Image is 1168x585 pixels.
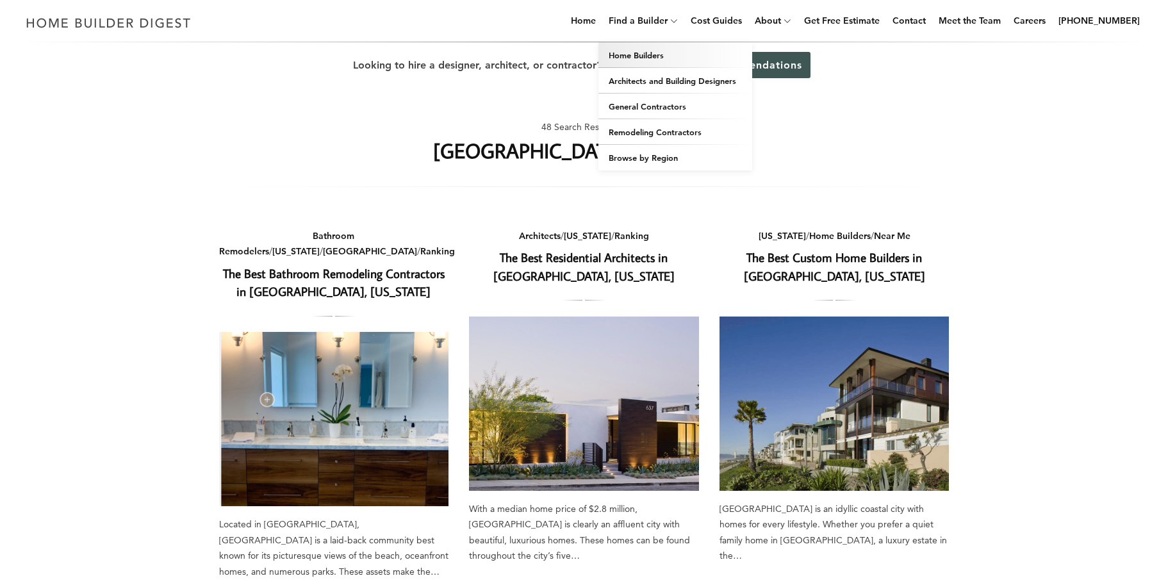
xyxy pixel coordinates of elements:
[469,317,699,491] a: The Best Residential Architects in [GEOGRAPHIC_DATA], [US_STATE]
[21,10,197,35] img: Home Builder Digest
[223,265,445,300] a: The Best Bathroom Remodeling Contractors in [GEOGRAPHIC_DATA], [US_STATE]
[272,245,320,257] a: [US_STATE]
[598,119,752,145] a: Remodeling Contractors
[469,228,699,244] div: / /
[744,249,925,284] a: The Best Custom Home Builders in [GEOGRAPHIC_DATA], [US_STATE]
[874,230,910,242] a: Near Me
[493,249,675,284] a: The Best Residential Architects in [GEOGRAPHIC_DATA], [US_STATE]
[720,228,950,244] div: / /
[219,228,449,260] div: / / /
[433,135,735,166] h1: [GEOGRAPHIC_DATA], [US_STATE]
[420,245,455,257] a: Ranking
[598,68,752,94] a: Architects and Building Designers
[219,516,449,579] div: Located in [GEOGRAPHIC_DATA], [GEOGRAPHIC_DATA] is a laid-back community best known for its pictu...
[469,501,699,564] div: With a median home price of $2.8 million, [GEOGRAPHIC_DATA] is clearly an affluent city with beau...
[614,230,649,242] a: Ranking
[564,230,611,242] a: [US_STATE]
[323,245,417,257] a: [GEOGRAPHIC_DATA]
[673,52,810,78] a: Get Recommendations
[598,42,752,68] a: Home Builders
[598,145,752,170] a: Browse by Region
[720,501,950,564] div: [GEOGRAPHIC_DATA] is an idyllic coastal city with homes for every lifestyle. Whether you prefer a...
[519,230,561,242] a: Architects
[922,493,1153,570] iframe: Drift Widget Chat Controller
[759,230,806,242] a: [US_STATE]
[720,317,950,491] a: The Best Custom Home Builders in [GEOGRAPHIC_DATA], [US_STATE]
[541,119,627,135] span: 48 Search Results for
[219,332,449,506] a: The Best Bathroom Remodeling Contractors in [GEOGRAPHIC_DATA], [US_STATE]
[809,230,871,242] a: Home Builders
[598,94,752,119] a: General Contractors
